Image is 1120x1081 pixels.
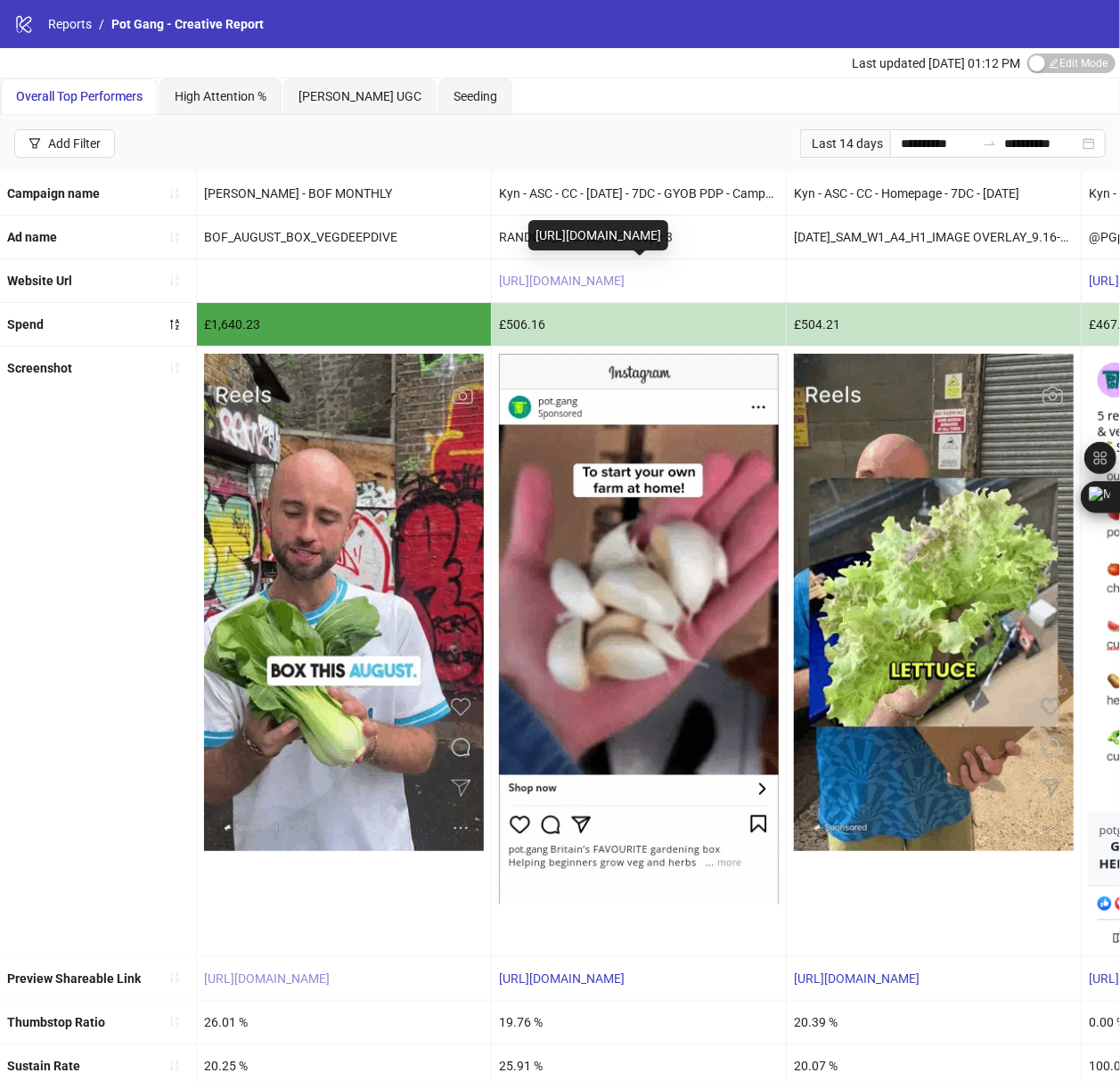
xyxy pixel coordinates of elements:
div: 26.01 % [197,1001,491,1044]
span: sort-descending [168,318,181,331]
button: Add Filter [14,129,115,158]
span: Seeding [454,89,497,103]
span: [PERSON_NAME] UGC [298,89,421,103]
span: sort-ascending [168,1016,181,1028]
b: Thumbstop Ratio [7,1015,105,1029]
span: Last updated [DATE] 01:12 PM [852,56,1020,70]
span: sort-ascending [168,274,181,287]
div: Kyn - ASC - CC - Homepage - 7DC - [DATE] [787,172,1081,215]
div: [PERSON_NAME] - BOF MONTHLY [197,172,491,215]
div: BOF_AUGUST_BOX_VEGDEEPDIVE [197,216,491,258]
span: filter [29,137,41,150]
img: Screenshot 120214065007810656 [499,354,779,904]
div: £1,640.23 [197,303,491,346]
span: sort-ascending [168,362,181,374]
span: Overall Top Performers [16,89,143,103]
b: Ad name [7,230,57,244]
b: Campaign name [7,186,100,201]
div: RANDOM_SOUND_V02 - Copy 3 [492,216,786,258]
span: sort-ascending [168,231,181,243]
li: / [99,14,104,34]
span: swap-right [983,136,997,151]
b: Preview Shareable Link [7,971,141,986]
span: sort-ascending [168,1060,181,1072]
b: Website Url [7,274,72,288]
a: [URL][DOMAIN_NAME] [204,971,330,986]
a: [URL][DOMAIN_NAME] [499,971,625,986]
div: [URL][DOMAIN_NAME] [528,220,668,250]
span: High Attention % [175,89,266,103]
span: sort-ascending [168,971,181,984]
div: [DATE]_SAM_W1_A4_H1_IMAGE OVERLAY_9.16-VEED - Copy [787,216,1081,258]
a: [URL][DOMAIN_NAME] [794,971,920,986]
a: Reports [45,14,95,34]
div: 20.39 % [787,1001,1081,1044]
span: sort-ascending [168,187,181,200]
div: Kyn - ASC - CC - [DATE] - 7DC - GYOB PDP - Campaign 2 [492,172,786,215]
div: Add Filter [48,136,101,151]
b: Sustain Rate [7,1059,80,1073]
img: Screenshot 120227689423470656 [204,354,484,851]
div: £504.21 [787,303,1081,346]
b: Spend [7,317,44,332]
div: £506.16 [492,303,786,346]
a: [URL][DOMAIN_NAME] [499,274,625,288]
span: Pot Gang - Creative Report [111,17,264,31]
div: 19.76 % [492,1001,786,1044]
span: to [983,136,997,151]
b: Screenshot [7,361,72,375]
div: Last 14 days [800,129,890,158]
img: Screenshot 120226715064490656 [794,354,1074,851]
